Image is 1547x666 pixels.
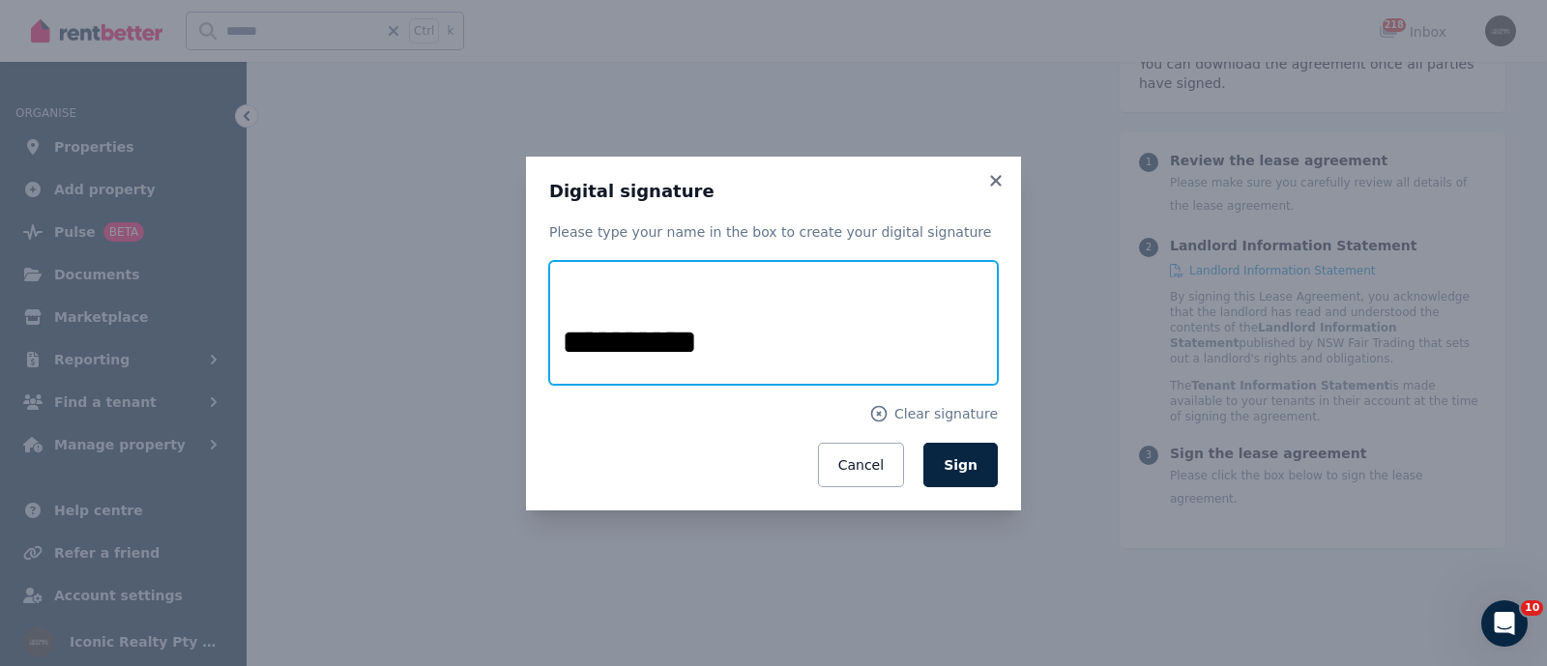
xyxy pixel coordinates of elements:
p: Please type your name in the box to create your digital signature [549,222,998,242]
span: Sign [944,457,978,473]
button: Sign [923,443,998,487]
span: 10 [1521,600,1543,616]
span: Clear signature [894,404,998,423]
iframe: Intercom live chat [1481,600,1528,647]
button: Cancel [818,443,904,487]
h3: Digital signature [549,180,998,203]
